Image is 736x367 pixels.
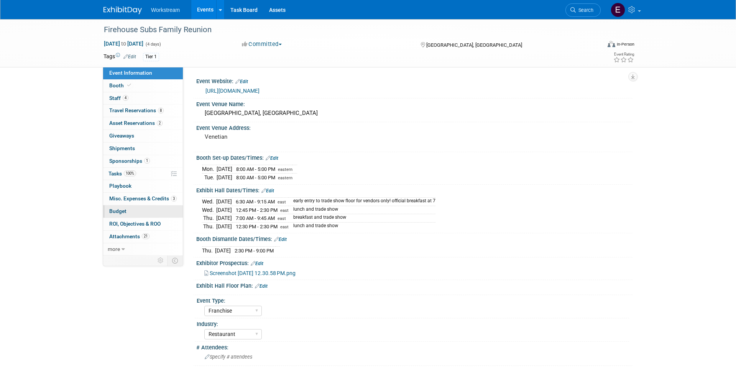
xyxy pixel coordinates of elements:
img: Format-Inperson.png [608,41,615,47]
td: Toggle Event Tabs [168,256,183,265]
div: Booth Set-up Dates/Times: [196,152,632,162]
div: Exhibit Hall Dates/Times: [196,185,632,195]
span: Screenshot [DATE] 12.30.58 PM.png [210,270,296,276]
a: Edit [261,188,274,193]
span: 8:00 AM - 5:00 PM [236,175,275,180]
span: Giveaways [109,133,134,139]
span: 2 [157,120,163,126]
span: more [108,246,120,252]
div: Event Rating [613,52,634,56]
a: Tasks100% [103,168,183,180]
td: breakfast and trade show [289,214,435,223]
span: Sponsorships [109,158,150,164]
span: east [280,208,289,213]
span: Search [576,7,593,13]
a: Edit [123,54,136,59]
span: 12:45 PM - 2:30 PM [236,207,278,213]
span: Asset Reservations [109,120,163,126]
i: Booth reservation complete [127,83,131,87]
a: Misc. Expenses & Credits3 [103,193,183,205]
a: Edit [266,156,278,161]
span: Attachments [109,233,149,239]
button: Committed [239,40,285,48]
td: Thu. [202,246,215,254]
td: [DATE] [217,174,232,182]
div: Event Venue Address: [196,122,632,132]
span: Workstream [151,7,180,13]
a: Search [565,3,601,17]
td: [DATE] [216,222,232,230]
span: 2:30 PM - 9:00 PM [235,248,274,254]
span: Event Information [109,70,152,76]
td: Tue. [202,174,217,182]
td: Wed. [202,206,216,214]
span: Specify # attendees [205,354,252,360]
pre: Venetian [205,133,370,140]
span: 4 [123,95,128,101]
div: [GEOGRAPHIC_DATA], [GEOGRAPHIC_DATA] [202,107,627,119]
a: Attachments21 [103,231,183,243]
span: Staff [109,95,128,101]
span: Tasks [108,170,136,177]
td: [DATE] [215,246,231,254]
div: Event Website: [196,75,632,85]
div: Exhibit Hall Floor Plan: [196,280,632,290]
span: 8:00 AM - 5:00 PM [236,166,275,172]
span: east [280,224,289,229]
div: # Attendees: [196,342,632,351]
span: Misc. Expenses & Credits [109,195,177,202]
span: (4 days) [145,42,161,47]
span: 1 [144,158,150,164]
span: Travel Reservations [109,107,164,113]
a: Giveaways [103,130,183,142]
div: Firehouse Subs Family Reunion [101,23,589,37]
td: Tags [103,52,136,61]
a: Staff4 [103,92,183,105]
div: Tier 1 [143,53,159,61]
td: Personalize Event Tab Strip [154,256,168,265]
span: 21 [142,233,149,239]
div: In-Person [616,41,634,47]
a: Screenshot [DATE] 12.30.58 PM.png [204,270,296,276]
span: 12:30 PM - 2:30 PM [236,224,278,229]
span: 7:00 AM - 9:45 AM [236,215,275,221]
span: eastern [278,167,292,172]
span: [DATE] [DATE] [103,40,144,47]
img: ExhibitDay [103,7,142,14]
span: to [120,41,127,47]
a: Budget [103,205,183,218]
td: Thu. [202,214,216,223]
img: Ellie Mirman [611,3,625,17]
span: east [278,216,286,221]
span: Budget [109,208,127,214]
div: Industry: [197,318,629,328]
a: ROI, Objectives & ROO [103,218,183,230]
a: more [103,243,183,256]
a: Playbook [103,180,183,192]
a: [URL][DOMAIN_NAME] [205,88,260,94]
td: Thu. [202,222,216,230]
td: Mon. [202,165,217,174]
div: Booth Dismantle Dates/Times: [196,233,632,243]
td: [DATE] [216,214,232,223]
span: Playbook [109,183,131,189]
span: east [278,200,286,205]
td: lunch and trade show [289,222,435,230]
span: ROI, Objectives & ROO [109,221,161,227]
td: early entry to trade show floor for vendors only! official breakfast at 7 [289,198,435,206]
span: 100% [124,170,136,176]
a: Edit [255,283,268,289]
span: 3 [171,196,177,202]
td: [DATE] [217,165,232,174]
span: [GEOGRAPHIC_DATA], [GEOGRAPHIC_DATA] [426,42,522,48]
div: Event Type: [197,295,629,305]
span: Shipments [109,145,135,151]
a: Sponsorships1 [103,155,183,167]
a: Asset Reservations2 [103,117,183,129]
td: [DATE] [216,206,232,214]
td: Wed. [202,198,216,206]
span: 6:30 AM - 9:15 AM [236,199,275,205]
span: 8 [158,108,164,113]
a: Edit [274,237,287,242]
span: Booth [109,82,133,88]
